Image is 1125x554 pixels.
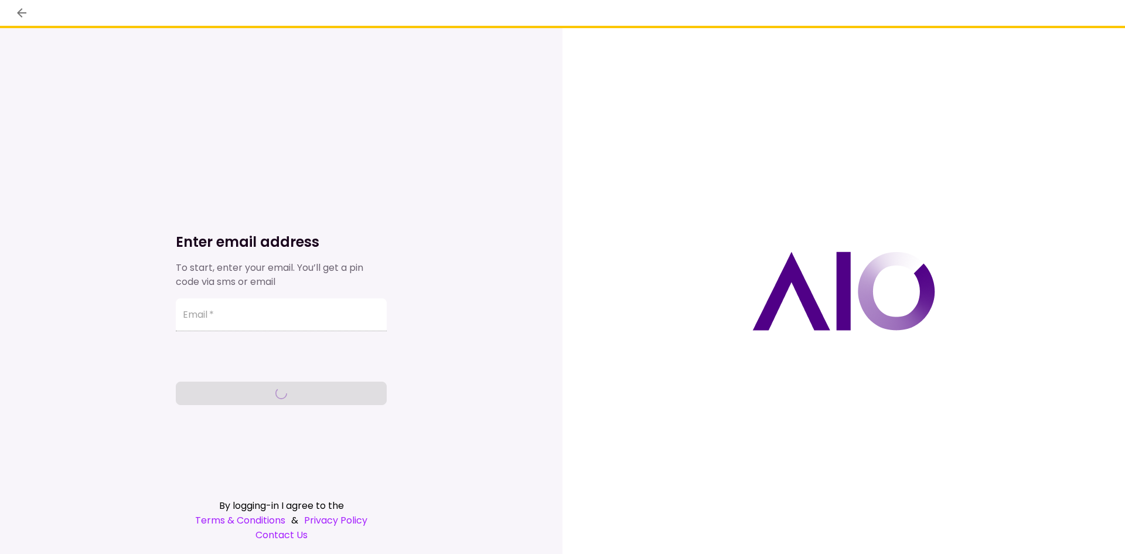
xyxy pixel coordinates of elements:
[195,513,285,528] a: Terms & Conditions
[176,233,387,251] h1: Enter email address
[176,261,387,289] div: To start, enter your email. You’ll get a pin code via sms or email
[752,251,935,331] img: AIO logo
[176,498,387,513] div: By logging-in I agree to the
[176,528,387,542] a: Contact Us
[304,513,367,528] a: Privacy Policy
[12,3,32,23] button: back
[176,513,387,528] div: &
